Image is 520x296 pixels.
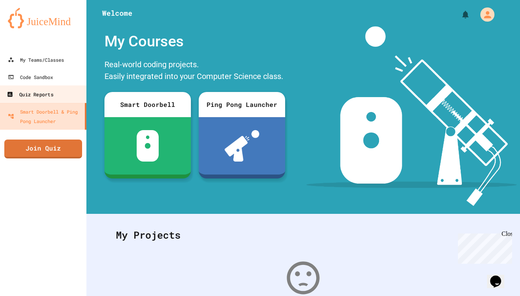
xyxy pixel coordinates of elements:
img: sdb-white.svg [137,130,159,162]
iframe: chat widget [487,265,512,288]
div: Chat with us now!Close [3,3,54,50]
img: ppl-with-ball.png [225,130,260,162]
div: My Notifications [446,8,472,21]
div: Smart Doorbell & Ping Pong Launcher [8,107,82,126]
div: My Courses [101,26,289,57]
div: My Projects [108,220,498,250]
div: Real-world coding projects. Easily integrated into your Computer Science class. [101,57,289,86]
img: logo-orange.svg [8,8,79,28]
img: banner-image-my-projects.png [306,26,517,206]
a: Join Quiz [4,140,82,158]
div: Quiz Reports [7,90,53,99]
div: My Account [472,6,496,24]
div: My Teams/Classes [8,55,64,64]
iframe: chat widget [455,230,512,264]
div: Code Sandbox [8,72,53,82]
div: Smart Doorbell [104,92,191,117]
div: Ping Pong Launcher [199,92,285,117]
